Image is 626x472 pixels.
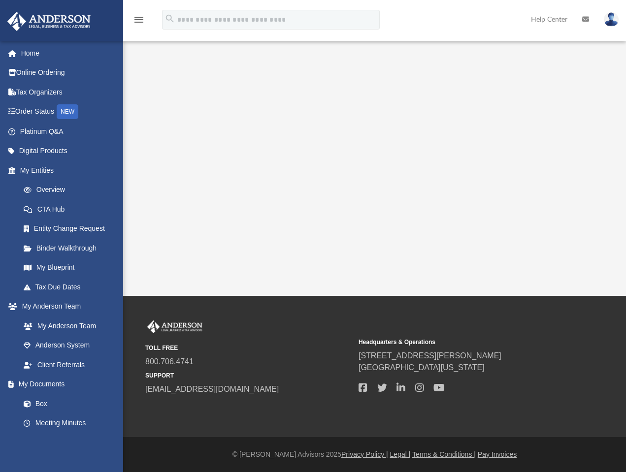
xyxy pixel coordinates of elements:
[7,82,123,102] a: Tax Organizers
[7,63,123,83] a: Online Ordering
[14,336,118,355] a: Anderson System
[7,160,123,180] a: My Entities
[14,258,118,278] a: My Blueprint
[7,141,123,161] a: Digital Products
[14,355,118,375] a: Client Referrals
[7,122,123,141] a: Platinum Q&A
[412,450,476,458] a: Terms & Conditions |
[359,338,565,346] small: Headquarters & Operations
[14,219,123,239] a: Entity Change Request
[133,14,145,26] i: menu
[14,238,123,258] a: Binder Walkthrough
[14,394,113,413] a: Box
[7,102,123,122] a: Order StatusNEW
[14,433,113,452] a: Forms Library
[57,104,78,119] div: NEW
[4,12,94,31] img: Anderson Advisors Platinum Portal
[359,351,501,360] a: [STREET_ADDRESS][PERSON_NAME]
[14,277,123,297] a: Tax Due Dates
[14,316,113,336] a: My Anderson Team
[145,320,204,333] img: Anderson Advisors Platinum Portal
[7,297,118,316] a: My Anderson Team
[390,450,411,458] a: Legal |
[7,375,118,394] a: My Documents
[145,371,352,380] small: SUPPORT
[14,413,118,433] a: Meeting Minutes
[133,19,145,26] a: menu
[478,450,517,458] a: Pay Invoices
[359,363,485,372] a: [GEOGRAPHIC_DATA][US_STATE]
[145,385,279,393] a: [EMAIL_ADDRESS][DOMAIN_NAME]
[165,13,175,24] i: search
[145,357,194,366] a: 800.706.4741
[123,449,626,460] div: © [PERSON_NAME] Advisors 2025
[14,180,123,200] a: Overview
[7,43,123,63] a: Home
[341,450,388,458] a: Privacy Policy |
[604,12,619,27] img: User Pic
[14,199,123,219] a: CTA Hub
[145,344,352,352] small: TOLL FREE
